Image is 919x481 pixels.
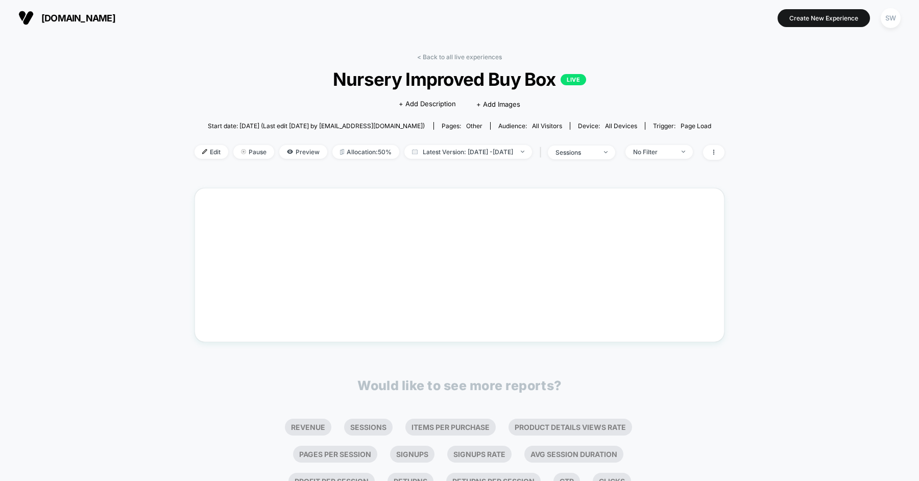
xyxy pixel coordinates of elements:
[878,8,904,29] button: SW
[682,151,685,153] img: end
[604,151,608,153] img: end
[417,53,502,61] a: < Back to all live experiences
[881,8,901,28] div: SW
[279,145,327,159] span: Preview
[233,145,274,159] span: Pause
[390,446,434,463] li: Signups
[442,122,482,130] div: Pages:
[633,148,674,156] div: No Filter
[399,99,456,109] span: + Add Description
[605,122,637,130] span: all devices
[498,122,562,130] div: Audience:
[447,446,512,463] li: Signups Rate
[15,10,118,26] button: [DOMAIN_NAME]
[208,122,425,130] span: Start date: [DATE] (Last edit [DATE] by [EMAIL_ADDRESS][DOMAIN_NAME])
[466,122,482,130] span: other
[344,419,393,436] li: Sessions
[404,145,532,159] span: Latest Version: [DATE] - [DATE]
[778,9,870,27] button: Create New Experience
[521,151,524,153] img: end
[570,122,645,130] span: Device:
[293,446,377,463] li: Pages Per Session
[340,149,344,155] img: rebalance
[221,68,698,90] span: Nursery Improved Buy Box
[509,419,632,436] li: Product Details Views Rate
[41,13,115,23] span: [DOMAIN_NAME]
[332,145,399,159] span: Allocation: 50%
[412,149,418,154] img: calendar
[405,419,496,436] li: Items Per Purchase
[18,10,34,26] img: Visually logo
[537,145,548,160] span: |
[476,100,520,108] span: + Add Images
[681,122,711,130] span: Page Load
[195,145,228,159] span: Edit
[285,419,331,436] li: Revenue
[357,378,562,393] p: Would like to see more reports?
[202,149,207,154] img: edit
[241,149,246,154] img: end
[653,122,711,130] div: Trigger:
[555,149,596,156] div: sessions
[524,446,623,463] li: Avg Session Duration
[561,74,586,85] p: LIVE
[532,122,562,130] span: All Visitors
